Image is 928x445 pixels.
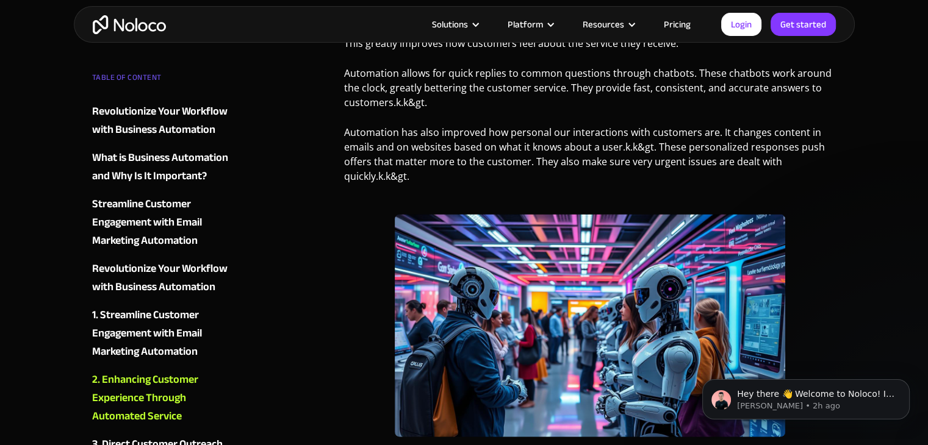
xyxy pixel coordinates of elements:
[92,102,240,139] a: Revolutionize Your Workflow with Business Automation
[93,15,166,34] a: home
[417,16,492,32] div: Solutions
[92,306,240,361] a: 1. Streamline Customer Engagement with Email Marketing Automation
[344,125,836,193] p: Automation has also improved how personal our interactions with customers are. It changes content...
[395,215,785,438] img: Automated Customer Service Enhancements
[684,354,928,439] iframe: Intercom notifications message
[344,66,836,119] p: Automation allows for quick replies to common questions through chatbots. These chatbots work aro...
[567,16,649,32] div: Resources
[92,149,240,185] a: What is Business Automation and Why Is It Important?
[583,16,624,32] div: Resources
[508,16,543,32] div: Platform
[771,13,836,36] a: Get started
[92,371,240,425] a: 2. Enhancing Customer Experience Through Automated Service
[492,16,567,32] div: Platform
[92,260,240,296] a: Revolutionize Your Workflow with Business Automation
[92,195,240,250] a: Streamline Customer Engagement with Email Marketing Automation
[92,68,240,93] div: TABLE OF CONTENT
[649,16,706,32] a: Pricing
[432,16,468,32] div: Solutions
[721,13,761,36] a: Login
